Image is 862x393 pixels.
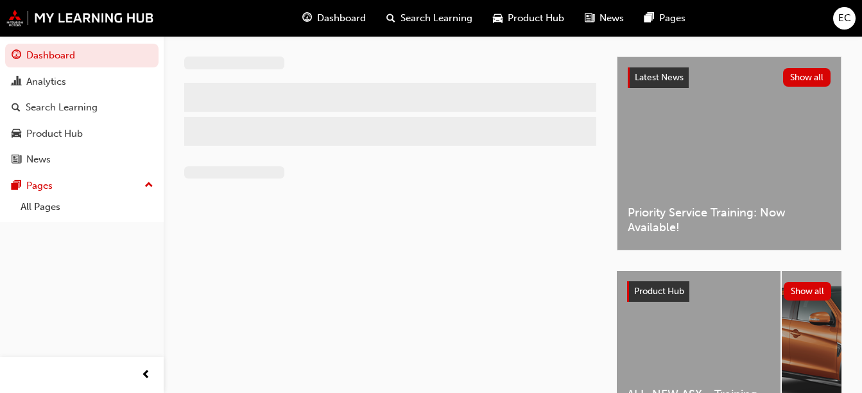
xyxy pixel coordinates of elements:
[5,44,159,67] a: Dashboard
[26,127,83,141] div: Product Hub
[12,76,21,88] span: chart-icon
[5,174,159,198] button: Pages
[783,68,831,87] button: Show all
[12,102,21,114] span: search-icon
[144,177,153,194] span: up-icon
[12,154,21,166] span: news-icon
[5,148,159,171] a: News
[628,67,831,88] a: Latest NewsShow all
[12,50,21,62] span: guage-icon
[627,281,831,302] a: Product HubShow all
[26,179,53,193] div: Pages
[5,96,159,119] a: Search Learning
[784,282,832,301] button: Show all
[302,10,312,26] span: guage-icon
[317,11,366,26] span: Dashboard
[838,11,851,26] span: EC
[26,100,98,115] div: Search Learning
[833,7,856,30] button: EC
[386,10,395,26] span: search-icon
[26,74,66,89] div: Analytics
[574,5,634,31] a: news-iconNews
[634,5,696,31] a: pages-iconPages
[5,70,159,94] a: Analytics
[628,205,831,234] span: Priority Service Training: Now Available!
[659,11,685,26] span: Pages
[634,286,684,297] span: Product Hub
[141,367,151,383] span: prev-icon
[401,11,472,26] span: Search Learning
[292,5,376,31] a: guage-iconDashboard
[644,10,654,26] span: pages-icon
[617,57,841,250] a: Latest NewsShow allPriority Service Training: Now Available!
[26,152,51,167] div: News
[483,5,574,31] a: car-iconProduct Hub
[12,128,21,140] span: car-icon
[599,11,624,26] span: News
[376,5,483,31] a: search-iconSearch Learning
[493,10,503,26] span: car-icon
[5,41,159,174] button: DashboardAnalyticsSearch LearningProduct HubNews
[6,10,154,26] img: mmal
[635,72,684,83] span: Latest News
[15,197,159,217] a: All Pages
[508,11,564,26] span: Product Hub
[12,180,21,192] span: pages-icon
[585,10,594,26] span: news-icon
[5,122,159,146] a: Product Hub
